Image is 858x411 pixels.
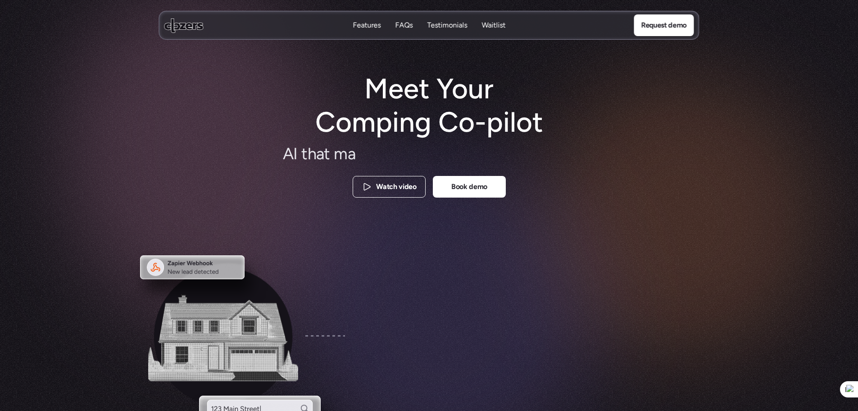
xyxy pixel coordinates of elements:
[519,148,525,170] span: f
[307,72,551,139] h1: Meet Your Comping Co-pilot
[427,20,467,31] a: TestimonialsTestimonials
[324,143,330,165] span: t
[283,143,293,165] span: A
[505,148,513,170] span: e
[475,148,483,170] span: a
[483,148,492,170] span: n
[481,20,505,31] a: WaitlistWaitlist
[423,147,427,169] span: i
[301,143,307,165] span: t
[549,148,557,170] span: e
[414,145,423,167] span: p
[492,148,501,170] span: d
[514,148,519,170] span: f
[308,143,316,165] span: h
[363,143,372,165] span: e
[395,20,413,30] p: FAQs
[353,20,381,31] a: FeaturesFeatures
[353,30,381,40] p: Features
[395,20,413,31] a: FAQsFAQs
[545,148,549,170] span: l
[540,148,545,170] span: t
[525,148,534,170] span: o
[353,20,381,30] p: Features
[355,143,363,165] span: k
[534,148,539,170] span: r
[427,30,467,40] p: Testimonials
[481,20,505,30] p: Waitlist
[454,148,463,170] span: u
[383,143,391,165] span: c
[565,148,572,170] span: s
[641,19,686,31] p: Request demo
[348,143,355,165] span: a
[334,143,347,165] span: m
[395,30,413,40] p: FAQs
[293,143,297,165] span: I
[391,143,400,166] span: o
[436,148,445,170] span: g
[372,143,379,165] span: s
[481,30,505,40] p: Waitlist
[427,20,467,30] p: Testimonials
[463,148,472,170] span: n
[558,148,565,170] span: s
[316,143,324,165] span: a
[376,181,416,193] p: Watch video
[449,148,454,170] span: f
[433,176,506,198] a: Book demo
[427,148,435,170] span: n
[572,148,575,170] span: .
[451,181,487,193] p: Book demo
[634,14,694,36] a: Request demo
[400,144,414,166] span: m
